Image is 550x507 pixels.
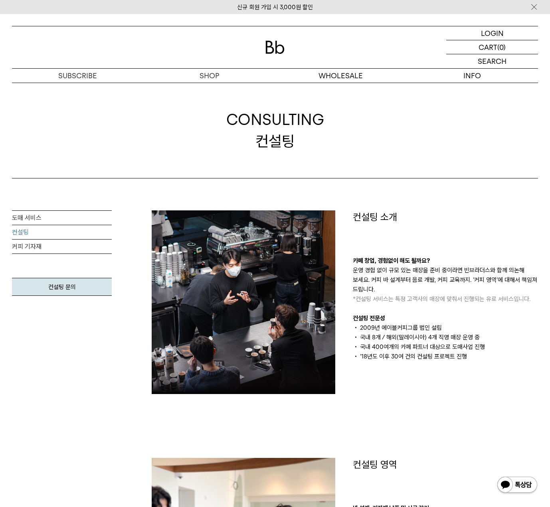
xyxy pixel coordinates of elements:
[353,256,538,265] p: 카페 창업, 경험없이 해도 될까요?
[353,265,538,304] p: 운영 경험 없이 규모 있는 매장을 준비 중이라면 빈브라더스와 함께 의논해 보세요. 커피 바 설계부터 음료 개발, 커피 교육까지. ‘커피 영역’에 대해서 책임져 드립니다.
[226,109,324,151] div: 컨설팅
[265,41,285,54] img: 로고
[226,109,324,130] span: CONSULTING
[353,352,538,361] li: ‘18년도 이후 30여 건의 컨설팅 프로젝트 진행
[12,225,112,240] a: 컨설팅
[12,211,112,225] a: 도매 서비스
[353,458,538,471] p: 컨설팅 영역
[353,295,530,303] span: *컨설팅 서비스는 특정 고객사의 매장에 맞춰서 진행되는 유료 서비스입니다.
[353,210,538,224] p: 컨설팅 소개
[353,342,538,352] li: 국내 400여개의 카페 파트너 대상으로 도매사업 진행
[446,26,538,40] a: LOGIN
[12,69,144,83] a: SUBSCRIBE
[353,333,538,342] li: 국내 8개 / 해외(말레이시아) 4개 직영 매장 운영 중
[407,69,538,83] p: INFO
[481,26,504,40] p: LOGIN
[237,4,313,11] a: 신규 회원 가입 시 3,000원 할인
[353,323,538,333] li: 2009년 에이블커피그룹 법인 설립
[478,54,506,68] p: SEARCH
[353,313,538,323] p: 컨설팅 전문성
[144,69,275,83] a: SHOP
[12,240,112,254] a: 커피 기자재
[275,69,407,83] p: WHOLESALE
[446,40,538,54] a: CART (0)
[12,278,112,296] a: 컨설팅 문의
[497,40,506,54] p: (0)
[497,476,538,495] img: 카카오톡 채널 1:1 채팅 버튼
[479,40,497,54] p: CART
